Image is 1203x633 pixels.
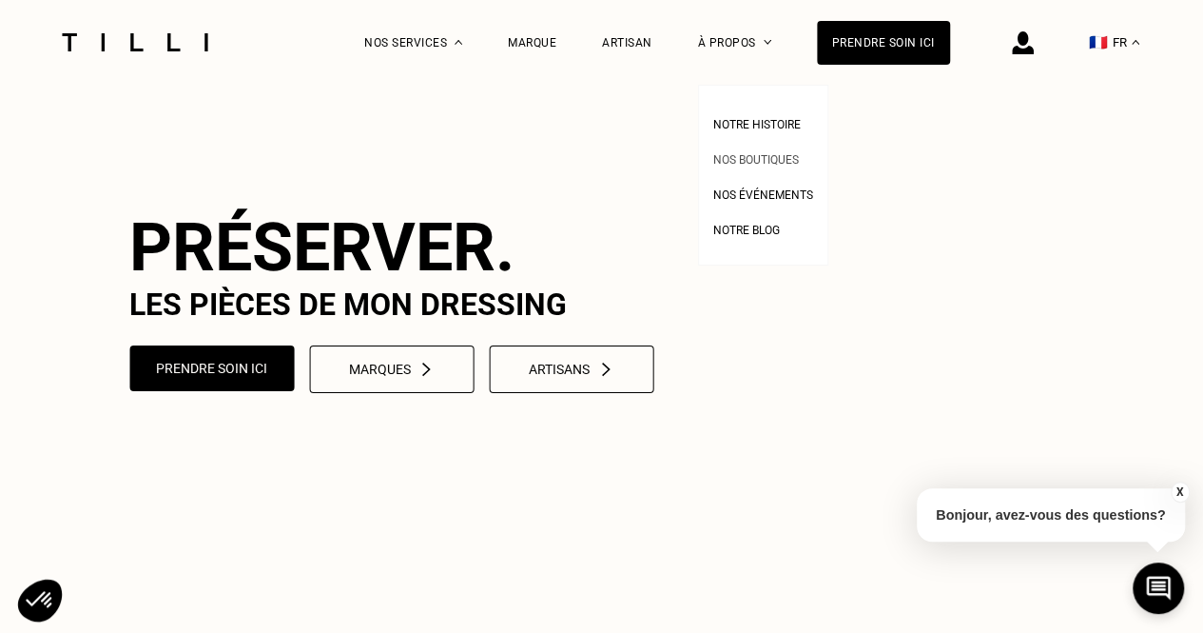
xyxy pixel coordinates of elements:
[529,362,613,377] div: Artisans
[817,21,950,65] a: Prendre soin ici
[713,112,801,132] a: Notre histoire
[1132,40,1139,45] img: menu déroulant
[1170,482,1189,503] button: X
[713,224,780,237] span: Notre blog
[129,346,294,391] button: Prendre soin ici
[713,148,799,168] a: Nos boutiques
[418,362,435,377] img: chevron
[597,362,613,377] img: chevron
[764,40,771,45] img: Menu déroulant à propos
[713,218,780,238] a: Notre blog
[508,36,556,49] a: Marque
[602,36,652,49] a: Artisan
[489,346,653,393] button: Artisanschevron
[713,118,801,131] span: Notre histoire
[1012,31,1034,54] img: icône connexion
[309,346,474,393] button: Marqueschevron
[455,40,462,45] img: Menu déroulant
[349,362,435,377] div: Marques
[129,346,294,393] a: Prendre soin ici
[713,183,813,203] a: Nos événements
[1089,33,1108,51] span: 🇫🇷
[55,33,215,51] img: Logo du service de couturière Tilli
[917,488,1185,542] p: Bonjour, avez-vous des questions?
[713,188,813,202] span: Nos événements
[713,153,799,167] span: Nos boutiques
